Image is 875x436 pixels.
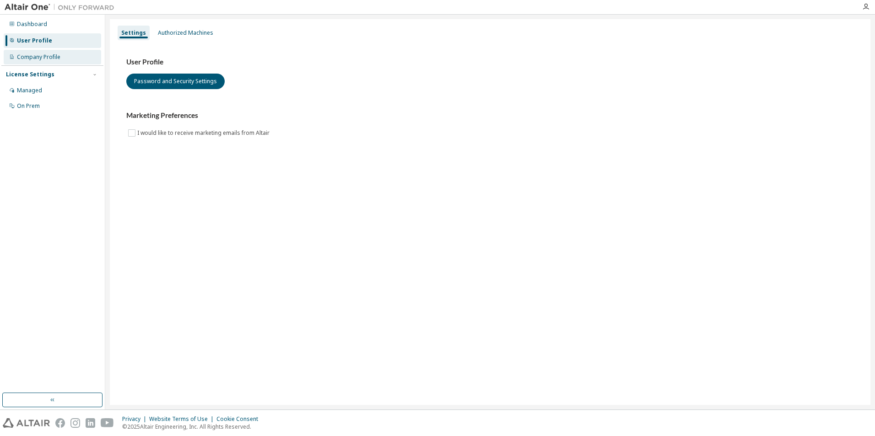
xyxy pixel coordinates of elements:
div: Company Profile [17,53,60,61]
div: License Settings [6,71,54,78]
h3: User Profile [126,58,854,67]
p: © 2025 Altair Engineering, Inc. All Rights Reserved. [122,423,264,431]
div: Privacy [122,415,149,423]
img: Altair One [5,3,119,12]
img: facebook.svg [55,418,65,428]
button: Password and Security Settings [126,74,225,89]
h3: Marketing Preferences [126,111,854,120]
img: instagram.svg [70,418,80,428]
div: Website Terms of Use [149,415,216,423]
div: Authorized Machines [158,29,213,37]
div: On Prem [17,102,40,110]
img: youtube.svg [101,418,114,428]
div: Dashboard [17,21,47,28]
img: linkedin.svg [86,418,95,428]
label: I would like to receive marketing emails from Altair [137,128,271,138]
img: altair_logo.svg [3,418,50,428]
div: Managed [17,87,42,94]
div: Cookie Consent [216,415,264,423]
div: User Profile [17,37,52,44]
div: Settings [121,29,146,37]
